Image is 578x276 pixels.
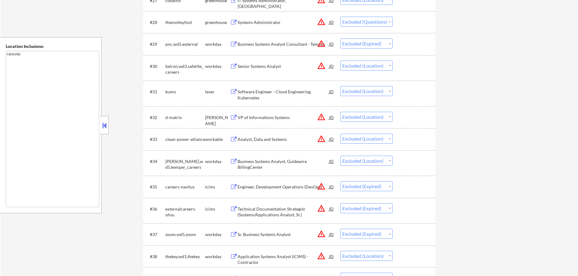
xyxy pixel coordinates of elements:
[150,136,161,142] div: #33
[205,158,230,165] div: workday
[329,61,335,71] div: JD
[238,115,329,121] div: VP of Informations Systems
[205,206,230,212] div: icims
[329,112,335,123] div: JD
[329,86,335,97] div: JD
[238,89,329,101] div: Software Engineer - Cloud Engineering, Kubernetes
[329,181,335,192] div: JD
[317,252,326,260] button: warning_amber
[205,63,230,69] div: workday
[165,158,205,170] div: [PERSON_NAME].wd5.kemper_careers
[165,206,205,218] div: externalcareers-ohsu
[238,41,329,47] div: Business Systems Analyst Consultant - Tempus
[317,39,326,48] button: warning_amber
[329,229,335,240] div: JD
[165,19,205,25] div: themotleyfool
[150,89,161,95] div: #31
[165,136,205,142] div: clean-power-alliance
[238,254,329,265] div: Application Systems Analyst (iCIMS) - Contractor
[238,231,329,238] div: Sr. Business Systems Analyst
[329,38,335,49] div: JD
[150,63,161,69] div: #30
[205,89,230,95] div: lever
[150,41,161,47] div: #29
[205,41,230,47] div: workday
[317,230,326,238] button: warning_amber
[317,18,326,26] button: warning_amber
[150,206,161,212] div: #36
[329,134,335,145] div: JD
[238,184,329,190] div: Engineer, Development Operations (DevOps)
[165,184,205,190] div: careers-navitus
[165,254,205,260] div: thekey.wd1.thekey
[165,63,205,75] div: belron.wd3.safelite_careers
[238,206,329,218] div: Technical Documentation Strategist (Systems/Applications Analyst, Sr.)
[205,231,230,238] div: workday
[329,156,335,167] div: JD
[238,19,329,25] div: Systems Administrator
[150,184,161,190] div: #35
[238,63,329,69] div: Senior Systems Analyst
[165,115,205,121] div: d-matrix
[6,43,99,49] div: Location Inclusions:
[165,41,205,47] div: pnc.wd5.external
[317,135,326,143] button: warning_amber
[238,136,329,142] div: Analyst, Data and Systems
[150,231,161,238] div: #37
[165,231,205,238] div: zoom.wd5.zoom
[150,254,161,260] div: #38
[205,136,230,142] div: workable
[205,254,230,260] div: workday
[205,19,230,25] div: greenhouse
[150,115,161,121] div: #32
[317,204,326,213] button: warning_amber
[317,182,326,191] button: warning_amber
[205,115,230,126] div: [PERSON_NAME]
[329,251,335,262] div: JD
[238,158,329,170] div: Business Systems Analyst, Guidewire BillingCenter
[329,203,335,214] div: JD
[165,89,205,95] div: kumo
[150,158,161,165] div: #34
[329,17,335,28] div: JD
[317,113,326,121] button: warning_amber
[150,19,161,25] div: #28
[205,184,230,190] div: icims
[317,62,326,70] button: warning_amber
